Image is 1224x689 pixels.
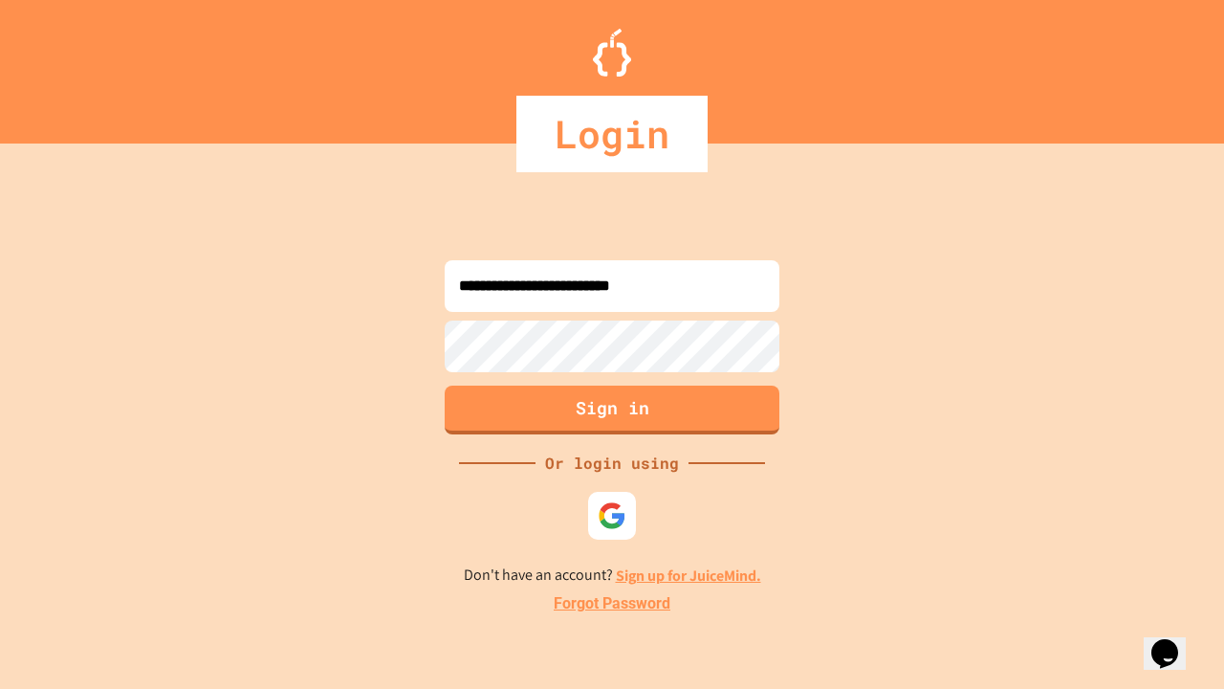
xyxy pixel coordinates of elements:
img: google-icon.svg [598,501,626,530]
iframe: chat widget [1065,529,1205,611]
div: Or login using [535,452,688,475]
div: Login [516,96,708,172]
button: Sign in [445,386,779,434]
iframe: chat widget [1144,612,1205,670]
a: Sign up for JuiceMind. [616,566,761,586]
img: Logo.svg [593,29,631,77]
a: Forgot Password [554,592,670,615]
p: Don't have an account? [464,564,761,588]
